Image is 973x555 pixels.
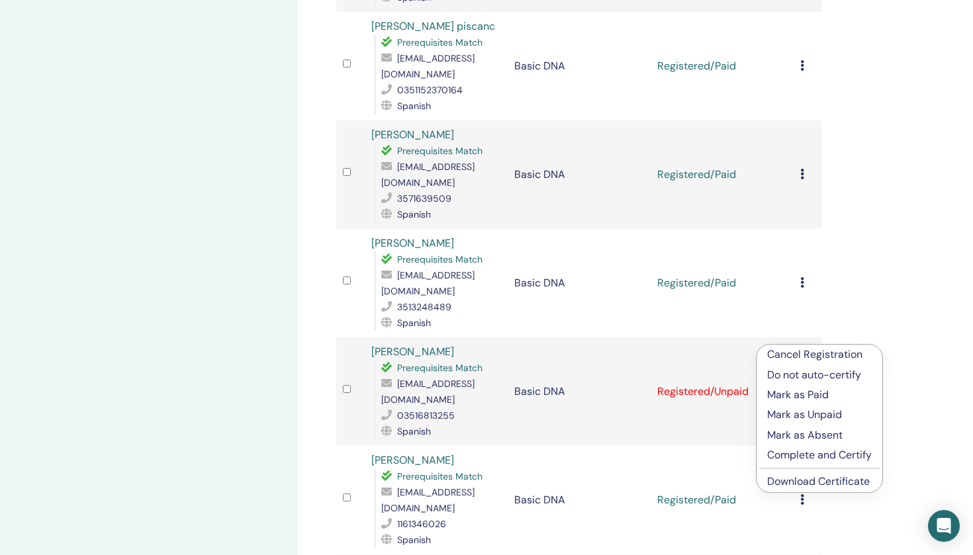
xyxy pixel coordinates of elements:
span: [EMAIL_ADDRESS][DOMAIN_NAME] [381,378,475,406]
span: Prerequisites Match [397,253,483,265]
td: Basic DNA [508,229,651,337]
a: [PERSON_NAME] [371,236,454,250]
a: Download Certificate [767,474,870,488]
td: Basic DNA [508,337,651,446]
div: Open Intercom Messenger [928,510,960,542]
a: [PERSON_NAME] [371,345,454,359]
td: Basic DNA [508,120,651,229]
span: [EMAIL_ADDRESS][DOMAIN_NAME] [381,52,475,80]
span: [EMAIL_ADDRESS][DOMAIN_NAME] [381,161,475,189]
span: Spanish [397,317,431,329]
span: Prerequisites Match [397,470,483,482]
span: Spanish [397,534,431,546]
p: Mark as Paid [767,387,872,403]
a: [PERSON_NAME] [371,453,454,467]
span: 0351152370164 [397,84,463,96]
p: Complete and Certify [767,447,872,463]
span: Spanish [397,100,431,112]
span: 3513248489 [397,301,451,313]
span: 1161346026 [397,518,446,530]
span: [EMAIL_ADDRESS][DOMAIN_NAME] [381,269,475,297]
span: Spanish [397,208,431,220]
a: [PERSON_NAME] piscanc [371,19,495,33]
p: Mark as Absent [767,427,872,443]
span: Spanish [397,425,431,437]
p: Do not auto-certify [767,367,872,383]
span: [EMAIL_ADDRESS][DOMAIN_NAME] [381,486,475,514]
span: 3571639509 [397,192,451,204]
span: Prerequisites Match [397,362,483,374]
p: Cancel Registration [767,347,872,363]
p: Mark as Unpaid [767,407,872,423]
span: Prerequisites Match [397,36,483,48]
span: 03516813255 [397,409,455,421]
a: [PERSON_NAME] [371,128,454,142]
span: Prerequisites Match [397,145,483,157]
td: Basic DNA [508,446,651,554]
td: Basic DNA [508,12,651,120]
